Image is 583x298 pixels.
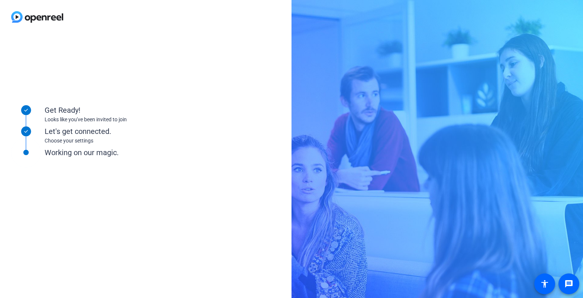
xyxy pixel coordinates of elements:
[540,279,549,288] mat-icon: accessibility
[45,147,193,158] div: Working on our magic.
[564,279,573,288] mat-icon: message
[45,126,193,137] div: Let's get connected.
[45,105,193,116] div: Get Ready!
[45,137,193,145] div: Choose your settings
